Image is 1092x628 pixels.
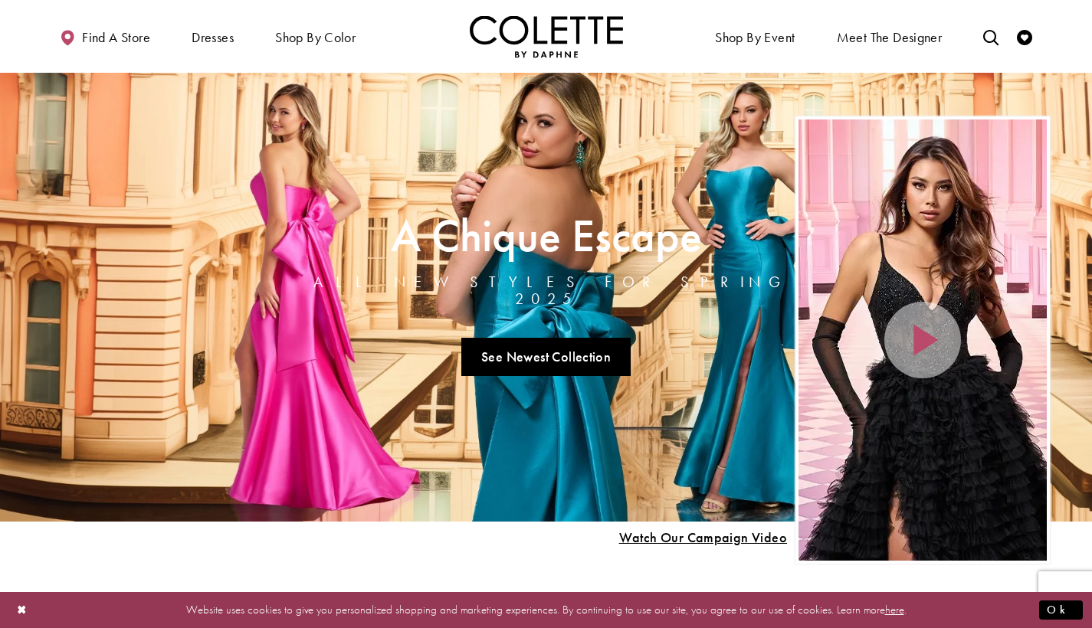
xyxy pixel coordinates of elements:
[979,15,1002,57] a: Toggle search
[82,30,150,45] span: Find a store
[470,15,623,57] img: Colette by Daphne
[833,15,946,57] a: Meet the designer
[275,30,356,45] span: Shop by color
[271,15,359,57] span: Shop by color
[715,30,795,45] span: Shop By Event
[711,15,799,57] span: Shop By Event
[470,15,623,57] a: Visit Home Page
[192,30,234,45] span: Dresses
[885,602,904,617] a: here
[461,338,631,376] a: See Newest Collection A Chique Escape All New Styles For Spring 2025
[1039,600,1083,620] button: Submit Dialog
[188,15,238,57] span: Dresses
[56,15,154,57] a: Find a store
[297,332,795,382] ul: Slider Links
[110,600,982,620] p: Website uses cookies to give you personalized shopping and marketing experiences. By continuing t...
[618,530,787,545] span: Play Slide #15 Video
[1013,15,1036,57] a: Check Wishlist
[837,30,943,45] span: Meet the designer
[9,597,35,623] button: Close Dialog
